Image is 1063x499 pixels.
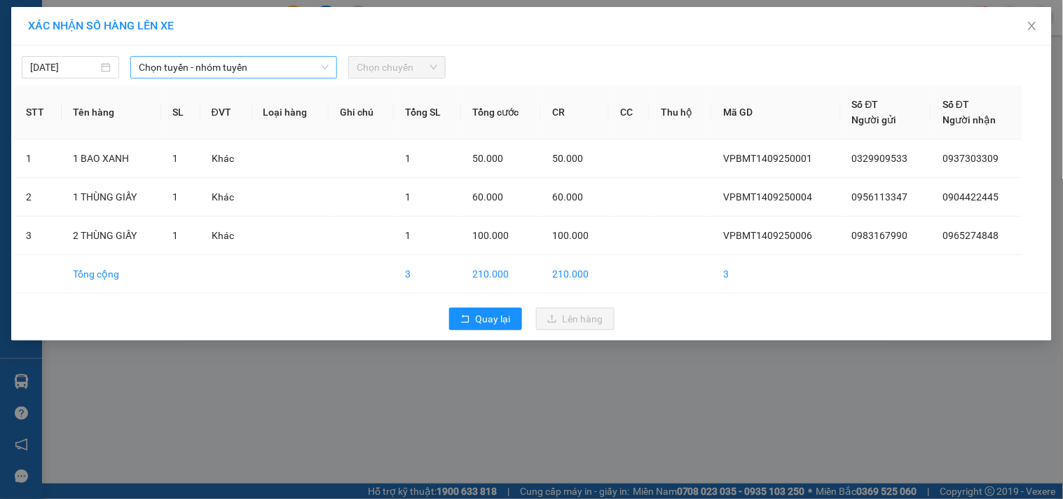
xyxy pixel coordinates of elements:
[650,86,712,139] th: Thu hộ
[28,19,174,32] span: XÁC NHẬN SỐ HÀNG LÊN XE
[712,255,841,294] td: 3
[62,255,161,294] td: Tổng cộng
[942,99,969,110] span: Số ĐT
[942,191,999,203] span: 0904422445
[172,153,178,164] span: 1
[723,191,812,203] span: VPBMT1409250004
[460,314,470,325] span: rollback
[394,86,461,139] th: Tổng SL
[1013,7,1052,46] button: Close
[200,178,252,217] td: Khác
[329,86,393,139] th: Ghi chú
[405,230,411,241] span: 1
[139,57,329,78] span: Chọn tuyến - nhóm tuyến
[552,153,583,164] span: 50.000
[321,63,329,71] span: down
[62,86,161,139] th: Tên hàng
[712,86,841,139] th: Mã GD
[852,99,879,110] span: Số ĐT
[942,153,999,164] span: 0937303309
[723,153,812,164] span: VPBMT1409250001
[476,311,511,327] span: Quay lại
[1027,20,1038,32] span: close
[472,230,509,241] span: 100.000
[62,217,161,255] td: 2 THÙNG GIẤY
[200,86,252,139] th: ĐVT
[942,114,996,125] span: Người nhận
[852,114,897,125] span: Người gửi
[405,153,411,164] span: 1
[394,255,461,294] td: 3
[461,86,541,139] th: Tổng cước
[30,60,98,75] input: 14/09/2025
[536,308,615,330] button: uploadLên hàng
[161,86,200,139] th: SL
[461,255,541,294] td: 210.000
[472,153,503,164] span: 50.000
[172,230,178,241] span: 1
[472,191,503,203] span: 60.000
[852,153,908,164] span: 0329909533
[172,191,178,203] span: 1
[357,57,437,78] span: Chọn chuyến
[15,217,62,255] td: 3
[62,178,161,217] td: 1 THÙNG GIẤY
[200,139,252,178] td: Khác
[15,139,62,178] td: 1
[541,86,609,139] th: CR
[405,191,411,203] span: 1
[723,230,812,241] span: VPBMT1409250006
[609,86,650,139] th: CC
[852,230,908,241] span: 0983167990
[552,230,589,241] span: 100.000
[449,308,522,330] button: rollbackQuay lại
[252,86,329,139] th: Loại hàng
[552,191,583,203] span: 60.000
[852,191,908,203] span: 0956113347
[15,178,62,217] td: 2
[541,255,609,294] td: 210.000
[200,217,252,255] td: Khác
[942,230,999,241] span: 0965274848
[15,86,62,139] th: STT
[62,139,161,178] td: 1 BAO XANH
